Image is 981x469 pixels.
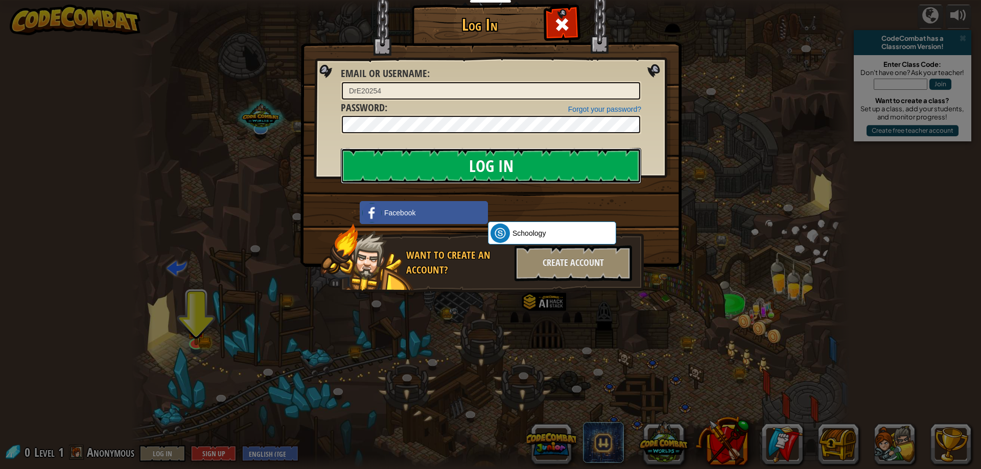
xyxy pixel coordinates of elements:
img: facebook_small.png [362,203,382,223]
h1: Log In [414,16,545,34]
img: schoology.png [491,224,510,243]
span: Password [341,101,385,114]
label: : [341,66,430,81]
div: Want to create an account? [406,248,508,277]
span: Facebook [384,208,415,218]
span: Email or Username [341,66,427,80]
input: Log In [341,148,641,184]
span: Schoology [512,228,546,238]
a: Forgot your password? [568,105,641,113]
div: Create Account [515,245,632,281]
label: : [341,101,387,115]
iframe: Sign in with Google Button [483,200,587,223]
